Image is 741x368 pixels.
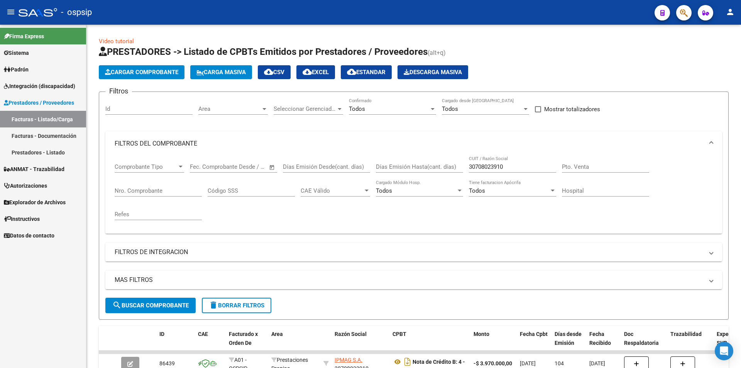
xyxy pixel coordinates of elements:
span: ANMAT - Trazabilidad [4,165,64,173]
span: Razón Social [335,331,367,337]
button: CSV [258,65,291,79]
button: Borrar Filtros [202,298,271,313]
span: Fecha Recibido [589,331,611,346]
span: EXCEL [303,69,329,76]
span: Firma Express [4,32,44,41]
span: Todos [376,187,392,194]
span: Descarga Masiva [404,69,462,76]
mat-icon: menu [6,7,15,17]
mat-expansion-panel-header: FILTROS DE INTEGRACION [105,243,722,261]
span: [DATE] [589,360,605,366]
mat-icon: cloud_download [264,67,273,76]
span: Buscar Comprobante [112,302,189,309]
span: (alt+q) [428,49,446,56]
span: 86439 [159,360,175,366]
span: CAE [198,331,208,337]
span: Autorizaciones [4,181,47,190]
span: - ospsip [61,4,92,21]
span: Padrón [4,65,29,74]
input: Start date [190,163,215,170]
datatable-header-cell: Fecha Cpbt [517,326,552,360]
span: Fecha Cpbt [520,331,548,337]
span: Datos de contacto [4,231,54,240]
span: Todos [442,105,458,112]
span: PRESTADORES -> Listado de CPBTs Emitidos por Prestadores / Proveedores [99,46,428,57]
i: Descargar documento [403,356,413,368]
button: Estandar [341,65,392,79]
span: Cargar Comprobante [105,69,178,76]
mat-panel-title: FILTROS DE INTEGRACION [115,248,704,256]
button: EXCEL [296,65,335,79]
strong: -$ 3.970.000,00 [474,360,512,366]
span: Explorador de Archivos [4,198,66,207]
button: Buscar Comprobante [105,298,196,313]
mat-panel-title: FILTROS DEL COMPROBANTE [115,139,704,148]
span: Comprobante Tipo [115,163,177,170]
span: IPMAG S.A. [335,357,362,363]
span: Borrar Filtros [209,302,264,309]
span: Sistema [4,49,29,57]
datatable-header-cell: CAE [195,326,226,360]
span: Area [198,105,261,112]
datatable-header-cell: Fecha Recibido [586,326,621,360]
button: Open calendar [268,163,277,172]
mat-panel-title: MAS FILTROS [115,276,704,284]
span: Area [271,331,283,337]
div: FILTROS DEL COMPROBANTE [105,156,722,234]
datatable-header-cell: Días desde Emisión [552,326,586,360]
span: CPBT [392,331,406,337]
app-download-masive: Descarga masiva de comprobantes (adjuntos) [398,65,468,79]
span: Estandar [347,69,386,76]
span: Días desde Emisión [555,331,582,346]
mat-icon: cloud_download [347,67,356,76]
span: Trazabilidad [670,331,702,337]
div: Open Intercom Messenger [715,342,733,360]
span: Prestadores / Proveedores [4,98,74,107]
datatable-header-cell: Monto [470,326,517,360]
h3: Filtros [105,86,132,97]
span: Facturado x Orden De [229,331,258,346]
span: CSV [264,69,284,76]
mat-icon: cloud_download [303,67,312,76]
datatable-header-cell: ID [156,326,195,360]
span: Integración (discapacidad) [4,82,75,90]
input: End date [222,163,259,170]
datatable-header-cell: Razón Social [332,326,389,360]
datatable-header-cell: CPBT [389,326,470,360]
span: Monto [474,331,489,337]
button: Carga Masiva [190,65,252,79]
span: [DATE] [520,360,536,366]
span: Doc Respaldatoria [624,331,659,346]
span: ID [159,331,164,337]
a: Video tutorial [99,38,134,45]
span: Carga Masiva [196,69,246,76]
mat-expansion-panel-header: FILTROS DEL COMPROBANTE [105,131,722,156]
span: 104 [555,360,564,366]
mat-icon: search [112,300,122,310]
mat-icon: person [726,7,735,17]
datatable-header-cell: Facturado x Orden De [226,326,268,360]
span: Mostrar totalizadores [544,105,600,114]
span: CAE Válido [301,187,363,194]
span: Todos [469,187,485,194]
button: Cargar Comprobante [99,65,184,79]
span: Todos [349,105,365,112]
span: Instructivos [4,215,40,223]
mat-icon: delete [209,300,218,310]
datatable-header-cell: Trazabilidad [667,326,714,360]
mat-expansion-panel-header: MAS FILTROS [105,271,722,289]
span: Seleccionar Gerenciador [274,105,336,112]
datatable-header-cell: Area [268,326,320,360]
button: Descarga Masiva [398,65,468,79]
datatable-header-cell: Doc Respaldatoria [621,326,667,360]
